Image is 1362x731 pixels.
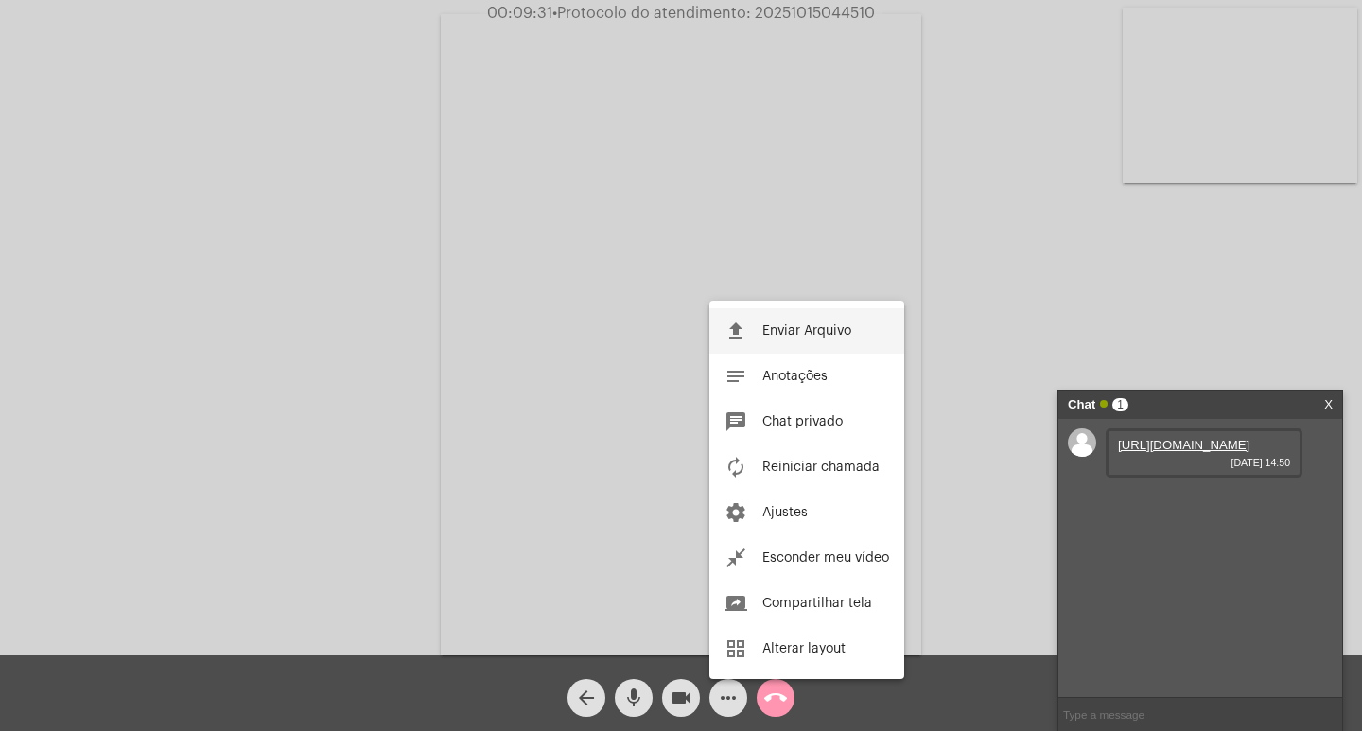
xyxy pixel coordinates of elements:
span: Compartilhar tela [762,597,872,610]
mat-icon: grid_view [725,637,747,660]
span: Enviar Arquivo [762,324,851,338]
span: Ajustes [762,506,808,519]
span: Anotações [762,370,828,383]
span: Alterar layout [762,642,846,655]
span: Chat privado [762,415,843,428]
span: Esconder meu vídeo [762,551,889,565]
span: Reiniciar chamada [762,461,880,474]
mat-icon: autorenew [725,456,747,479]
mat-icon: settings [725,501,747,524]
mat-icon: chat [725,410,747,433]
mat-icon: screen_share [725,592,747,615]
mat-icon: file_upload [725,320,747,342]
mat-icon: close_fullscreen [725,547,747,569]
mat-icon: notes [725,365,747,388]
